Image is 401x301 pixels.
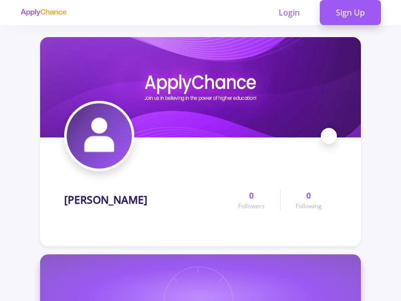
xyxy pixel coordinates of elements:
span: Following [296,202,322,211]
a: 0Following [280,190,337,211]
img: Mudaser Mayarcover image [40,37,361,137]
img: Mudaser Mayaravatar [67,103,132,169]
h1: [PERSON_NAME] [64,194,147,206]
span: 0 [306,190,311,202]
a: 0Followers [223,190,280,211]
span: Followers [238,202,265,211]
img: applychance logo text only [20,9,67,17]
span: 0 [249,190,254,202]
